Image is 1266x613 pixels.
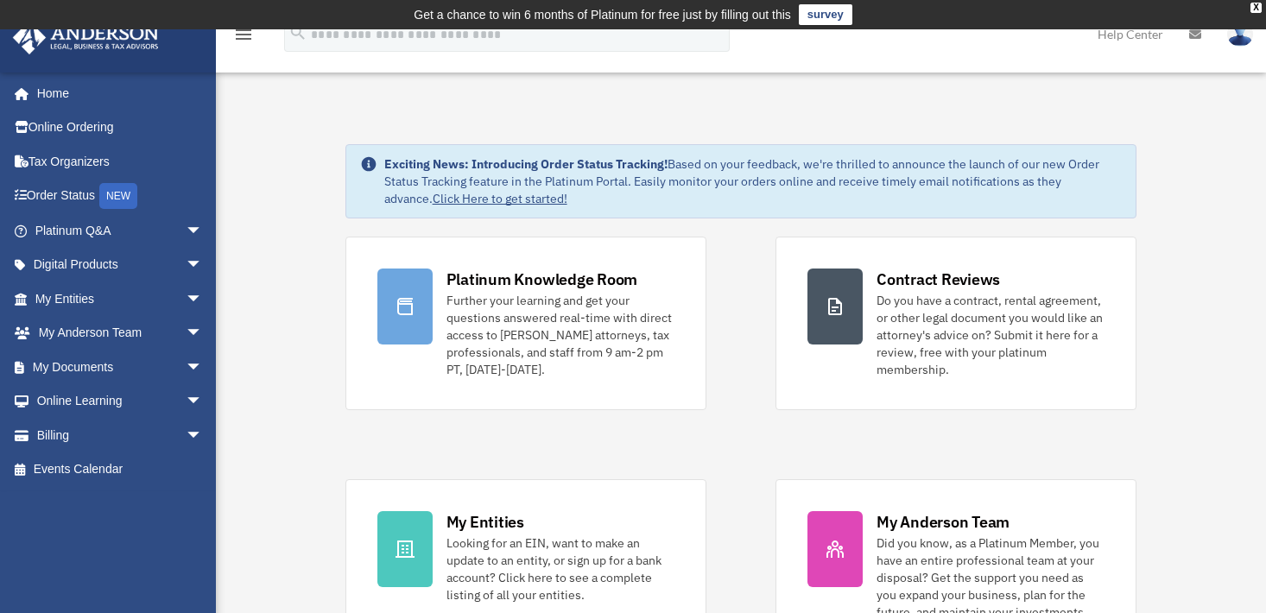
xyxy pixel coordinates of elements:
[12,144,229,179] a: Tax Organizers
[433,191,567,206] a: Click Here to get started!
[186,384,220,420] span: arrow_drop_down
[186,213,220,249] span: arrow_drop_down
[12,452,229,487] a: Events Calendar
[12,350,229,384] a: My Documentsarrow_drop_down
[12,179,229,214] a: Order StatusNEW
[384,155,1123,207] div: Based on your feedback, we're thrilled to announce the launch of our new Order Status Tracking fe...
[8,21,164,54] img: Anderson Advisors Platinum Portal
[12,213,229,248] a: Platinum Q&Aarrow_drop_down
[12,384,229,419] a: Online Learningarrow_drop_down
[446,292,674,378] div: Further your learning and get your questions answered real-time with direct access to [PERSON_NAM...
[233,30,254,45] a: menu
[775,237,1136,410] a: Contract Reviews Do you have a contract, rental agreement, or other legal document you would like...
[186,281,220,317] span: arrow_drop_down
[446,269,638,290] div: Platinum Knowledge Room
[345,237,706,410] a: Platinum Knowledge Room Further your learning and get your questions answered real-time with dire...
[877,511,1010,533] div: My Anderson Team
[233,24,254,45] i: menu
[99,183,137,209] div: NEW
[446,534,674,604] div: Looking for an EIN, want to make an update to an entity, or sign up for a bank account? Click her...
[446,511,524,533] div: My Entities
[1227,22,1253,47] img: User Pic
[384,156,668,172] strong: Exciting News: Introducing Order Status Tracking!
[12,316,229,351] a: My Anderson Teamarrow_drop_down
[12,76,220,111] a: Home
[414,4,791,25] div: Get a chance to win 6 months of Platinum for free just by filling out this
[12,248,229,282] a: Digital Productsarrow_drop_down
[186,248,220,283] span: arrow_drop_down
[288,23,307,42] i: search
[799,4,852,25] a: survey
[12,418,229,452] a: Billingarrow_drop_down
[877,269,1000,290] div: Contract Reviews
[877,292,1105,378] div: Do you have a contract, rental agreement, or other legal document you would like an attorney's ad...
[12,281,229,316] a: My Entitiesarrow_drop_down
[186,316,220,351] span: arrow_drop_down
[1250,3,1262,13] div: close
[186,418,220,453] span: arrow_drop_down
[186,350,220,385] span: arrow_drop_down
[12,111,229,145] a: Online Ordering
